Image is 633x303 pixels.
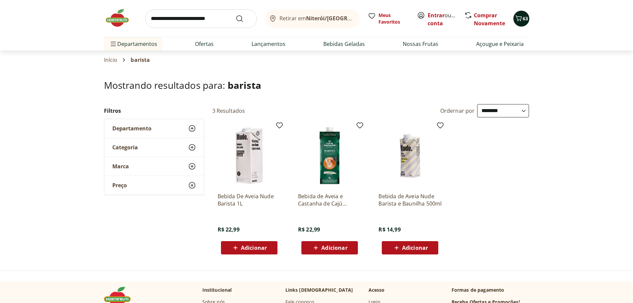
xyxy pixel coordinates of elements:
[212,107,245,114] h2: 3 Resultados
[109,36,157,52] span: Departamentos
[218,124,281,187] img: Bebida De Aveia Nude Barista 1L
[236,15,252,23] button: Submit Search
[112,125,152,132] span: Departamento
[241,245,267,250] span: Adicionar
[112,144,138,151] span: Categoria
[428,11,457,27] span: ou
[104,138,204,157] button: Categoria
[279,15,353,21] span: Retirar em
[228,79,261,91] span: barista
[298,124,361,187] img: Bebida de Aveia e Castanha de Cajú Barista A tal da Castanha 1 Litro
[321,245,347,250] span: Adicionar
[402,245,428,250] span: Adicionar
[301,241,358,254] button: Adicionar
[298,193,361,207] a: Bebida de Aveia e Castanha de Cajú Barista A tal da Castanha 1 Litro
[378,226,400,233] span: R$ 14,99
[403,40,438,48] a: Nossas Frutas
[218,193,281,207] a: Bebida De Aveia Nude Barista 1L
[523,15,528,22] span: 63
[195,40,214,48] a: Ofertas
[104,104,204,117] h2: Filtros
[285,287,353,293] p: Links [DEMOGRAPHIC_DATA]
[369,287,385,293] p: Acesso
[104,57,118,63] a: Início
[513,11,529,27] button: Carrinho
[378,12,409,25] span: Meus Favoritos
[368,12,409,25] a: Meus Favoritos
[452,287,529,293] p: Formas de pagamento
[382,241,438,254] button: Adicionar
[104,8,137,28] img: Hortifruti
[112,182,127,189] span: Preço
[323,40,365,48] a: Bebidas Geladas
[202,287,232,293] p: Institucional
[476,40,524,48] a: Açougue e Peixaria
[428,12,464,27] a: Criar conta
[109,36,117,52] button: Menu
[265,9,360,28] button: Retirar emNiterói/[GEOGRAPHIC_DATA]
[104,119,204,138] button: Departamento
[104,80,529,90] h1: Mostrando resultados para:
[298,226,320,233] span: R$ 22,99
[221,241,277,254] button: Adicionar
[378,124,442,187] img: Bebida de Aveia Nude Barista e Baunilha 500ml
[474,12,505,27] a: Comprar Novamente
[440,107,475,114] label: Ordernar por
[145,9,257,28] input: search
[428,12,445,19] a: Entrar
[104,176,204,195] button: Preço
[218,226,240,233] span: R$ 22,99
[104,157,204,176] button: Marca
[131,57,150,63] span: barista
[112,163,129,170] span: Marca
[306,15,382,22] b: Niterói/[GEOGRAPHIC_DATA]
[378,193,442,207] a: Bebida de Aveia Nude Barista e Baunilha 500ml
[252,40,285,48] a: Lançamentos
